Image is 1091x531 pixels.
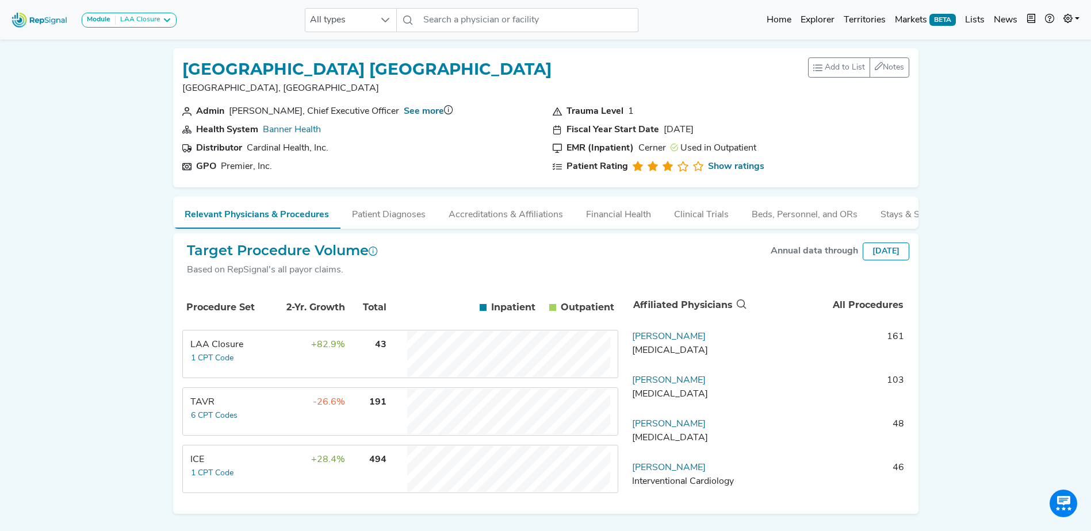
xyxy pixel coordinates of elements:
div: Used in Outpatient [671,141,756,155]
div: Cardiac Electrophysiology [632,387,744,401]
th: All Procedures [749,286,909,324]
td: 161 [748,330,909,364]
div: Patient Rating [566,160,628,174]
div: EMR (Inpatient) [566,141,634,155]
strong: Module [87,16,110,23]
span: +82.9% [311,340,345,349]
span: Outpatient [561,301,614,314]
a: Show ratings [708,160,764,174]
a: News [989,9,1022,32]
div: LAA Closure [116,16,160,25]
span: Add to List [825,61,865,74]
div: toolbar [808,57,909,78]
button: Beds, Personnel, and ORs [740,197,869,228]
div: Cerner [638,141,666,155]
a: [PERSON_NAME] [632,376,706,385]
div: LAA Closure [190,338,269,352]
button: Notes [870,57,909,78]
div: TAVR [190,395,269,409]
div: Interventional Cardiology [632,475,744,488]
div: Premier, Inc. [221,160,272,174]
span: 191 [369,398,386,407]
button: Clinical Trials [663,197,740,228]
div: [PERSON_NAME], Chief Executive Officer [229,105,399,118]
button: Accreditations & Affiliations [437,197,575,228]
button: 6 CPT Codes [190,409,238,422]
div: Health System [196,123,258,137]
button: 1 CPT Code [190,467,234,480]
a: [PERSON_NAME] [632,420,706,429]
div: Based on RepSignal's all payor claims. [187,263,378,277]
span: +28.4% [311,455,345,464]
div: Cardiac Electrophysiology [632,344,744,357]
td: 48 [748,417,909,452]
button: Add to List [808,57,870,78]
th: Affiliated Physicians [628,286,749,324]
button: ModuleLAA Closure [82,13,177,28]
div: Daniel Post, Chief Executive Officer [229,105,399,118]
span: All types [305,9,374,32]
td: 103 [748,374,909,408]
a: Home [762,9,796,32]
a: Explorer [796,9,839,32]
th: 2-Yr. Growth [272,288,347,327]
span: 494 [369,455,386,464]
button: Patient Diagnoses [340,197,437,228]
a: See more [404,107,444,116]
span: BETA [929,14,956,25]
button: 1 CPT Code [190,352,234,365]
button: Intel Book [1022,9,1040,32]
input: Search a physician or facility [419,8,638,32]
div: Cardiac Electrophysiology [632,431,744,445]
td: 46 [748,461,909,495]
button: Relevant Physicians & Procedures [173,197,340,229]
a: MarketsBETA [890,9,960,32]
button: Financial Health [575,197,663,228]
a: [PERSON_NAME] [632,463,706,472]
div: [DATE] [664,123,694,137]
span: 43 [375,340,386,349]
span: Notes [883,63,904,72]
button: Stays & Services [869,197,960,228]
div: Banner Health [263,123,321,137]
div: 1 [628,105,634,118]
div: Distributor [196,141,242,155]
a: [PERSON_NAME] [632,332,706,341]
a: Territories [839,9,890,32]
div: Admin [196,105,224,118]
div: Cardinal Health, Inc. [247,141,328,155]
div: Trauma Level [566,105,623,118]
p: [GEOGRAPHIC_DATA], [GEOGRAPHIC_DATA] [182,82,552,95]
h1: [GEOGRAPHIC_DATA] [GEOGRAPHIC_DATA] [182,60,552,79]
span: -26.6% [313,398,345,407]
a: Banner Health [263,125,321,134]
h2: Target Procedure Volume [187,243,378,259]
div: GPO [196,160,216,174]
th: Total [348,288,388,327]
div: ICE [190,453,269,467]
div: Fiscal Year Start Date [566,123,659,137]
div: [DATE] [863,243,909,260]
span: Inpatient [491,301,535,314]
a: Lists [960,9,989,32]
div: Annual data through [771,244,858,258]
th: Procedure Set [185,288,271,327]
